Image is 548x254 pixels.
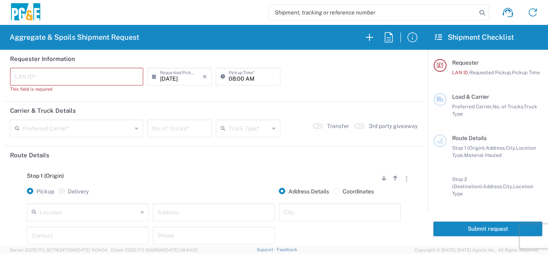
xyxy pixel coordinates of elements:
[76,248,107,252] span: [DATE] 11:04:24
[512,69,540,75] span: Pickup Time
[10,33,139,42] h2: Aggregate & Spoils Shipment Request
[269,5,477,20] input: Shipment, tracking or reference number
[10,55,75,63] h2: Requester Information
[27,173,64,179] span: Stop 1 (Origin)
[435,33,514,42] h2: Shipment Checklist
[10,3,42,22] img: pge
[415,246,538,254] span: Copyright © [DATE]-[DATE] Agistix Inc., All Rights Reserved
[464,152,501,158] span: Material Hauled
[333,188,374,195] label: Coordinates
[452,176,483,189] span: Stop 2 (Destination):
[493,104,524,110] span: No. of Trucks,
[483,183,503,189] span: Address,
[452,59,479,66] span: Requester
[369,122,418,130] label: 3rd party giveaway
[277,247,297,252] a: Feedback
[469,69,512,75] span: Requested Pickup,
[111,248,198,252] span: Client: 2025.17.0-5dd568f
[279,188,329,195] label: Address Details
[506,145,516,151] span: City,
[503,183,513,189] span: City,
[164,248,198,252] span: [DATE] 08:44:20
[10,107,76,115] h2: Carrier & Truck Details
[10,248,107,252] span: Server: 2025.17.0-327f6347098
[257,247,277,252] a: Support
[486,145,506,151] span: Address,
[452,135,487,141] span: Route Details
[10,85,143,93] div: This field is required
[452,104,493,110] span: Preferred Carrier,
[10,151,49,159] h2: Route Details
[452,69,469,75] span: LAN ID,
[452,145,486,151] span: Stop 1 (Origin):
[203,70,207,83] i: ×
[327,122,349,130] label: Transfer
[452,93,489,100] span: Load & Carrier
[433,221,542,236] button: Submit request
